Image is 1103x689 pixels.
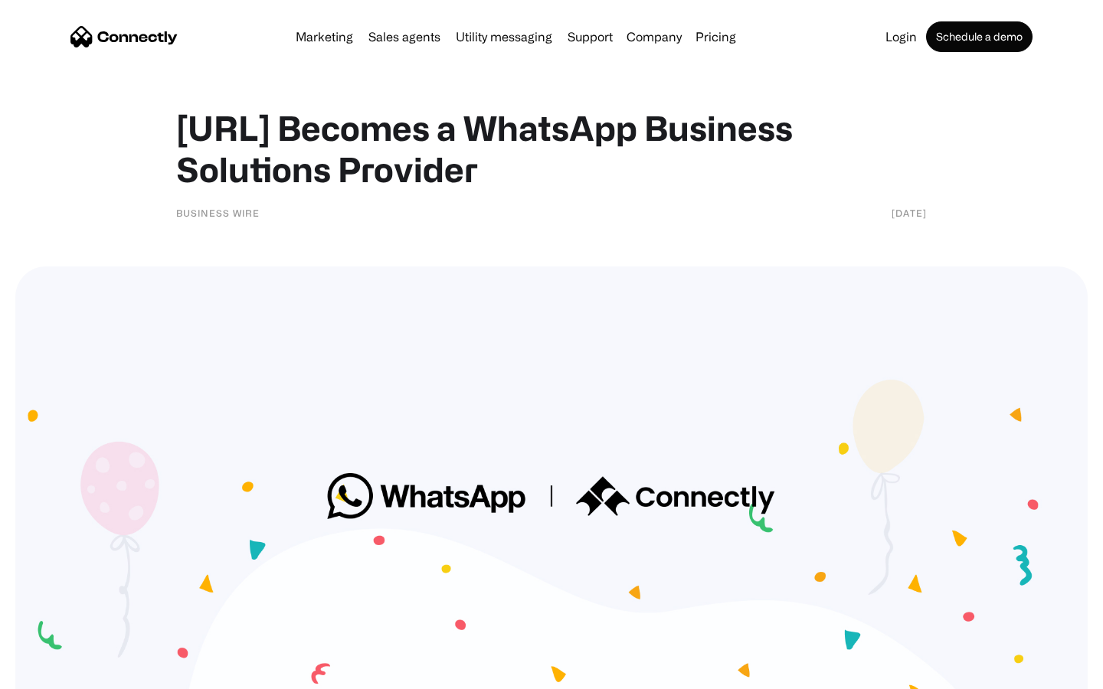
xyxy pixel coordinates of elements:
ul: Language list [31,662,92,684]
a: Marketing [290,31,359,43]
a: Pricing [689,31,742,43]
div: Business Wire [176,205,260,220]
div: [DATE] [892,205,927,220]
a: Sales agents [362,31,447,43]
a: Support [561,31,619,43]
a: Schedule a demo [926,21,1033,52]
a: Login [879,31,923,43]
aside: Language selected: English [15,662,92,684]
div: Company [627,26,682,47]
h1: [URL] Becomes a WhatsApp Business Solutions Provider [176,107,927,190]
a: Utility messaging [450,31,558,43]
